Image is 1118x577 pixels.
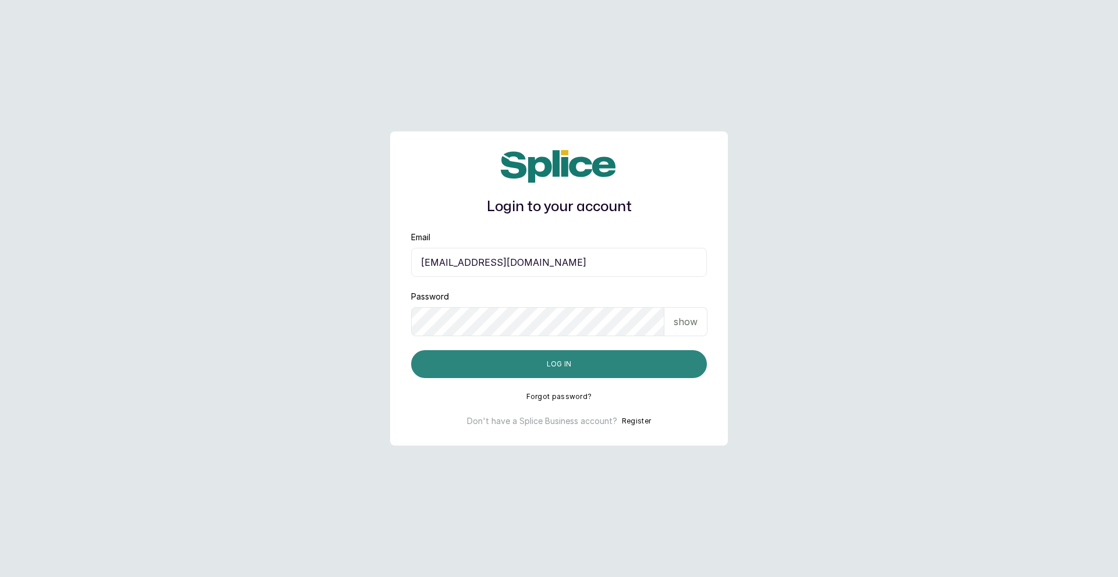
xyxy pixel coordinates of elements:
[674,315,698,329] p: show
[411,291,449,302] label: Password
[411,248,707,277] input: email@acme.com
[411,197,707,218] h1: Login to your account
[622,415,651,427] button: Register
[411,231,430,243] label: Email
[467,415,617,427] p: Don't have a Splice Business account?
[526,392,592,401] button: Forgot password?
[411,350,707,378] button: Log in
